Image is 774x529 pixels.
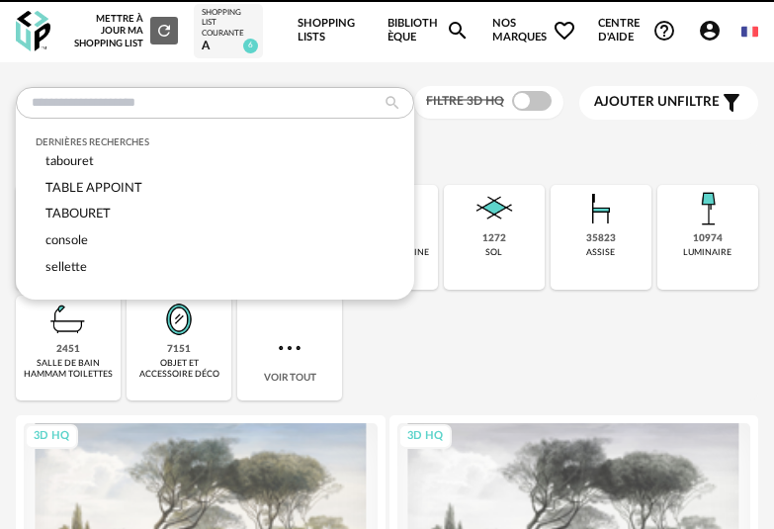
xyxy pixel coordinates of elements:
[202,39,255,54] div: A
[73,13,178,49] div: Mettre à jour ma Shopping List
[482,232,506,245] div: 1272
[36,136,394,148] div: Dernières recherches
[274,332,305,364] img: more.7b13dc1.svg
[698,19,722,43] span: Account Circle icon
[683,247,731,258] div: luminaire
[16,11,50,51] img: OXP
[471,185,518,232] img: Sol.png
[45,261,87,273] span: sellette
[485,247,502,258] div: sol
[202,8,255,54] a: Shopping List courante A 6
[237,296,342,400] div: Voir tout
[693,232,723,245] div: 10974
[652,19,676,43] span: Help Circle Outline icon
[45,234,88,246] span: console
[577,185,625,232] img: Assise.png
[594,95,677,109] span: Ajouter un
[553,19,576,43] span: Heart Outline icon
[426,95,504,107] span: Filtre 3D HQ
[45,155,94,167] span: tabouret
[398,424,452,449] div: 3D HQ
[684,185,731,232] img: Luminaire.png
[586,232,616,245] div: 35823
[155,26,173,36] span: Refresh icon
[446,19,470,43] span: Magnify icon
[741,24,758,41] img: fr
[167,343,191,356] div: 7151
[44,296,92,343] img: Salle%20de%20bain.png
[132,358,225,381] div: objet et accessoire déco
[202,8,255,39] div: Shopping List courante
[579,86,758,120] button: Ajouter unfiltre Filter icon
[720,91,743,115] span: Filter icon
[698,19,731,43] span: Account Circle icon
[594,94,720,111] span: filtre
[45,182,142,194] span: TABLE APPOINT
[243,39,258,53] span: 6
[25,424,78,449] div: 3D HQ
[598,17,676,45] span: Centre d'aideHelp Circle Outline icon
[56,343,80,356] div: 2451
[586,247,615,258] div: assise
[22,358,115,381] div: salle de bain hammam toilettes
[45,208,111,220] span: TABOURET
[155,296,203,343] img: Miroir.png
